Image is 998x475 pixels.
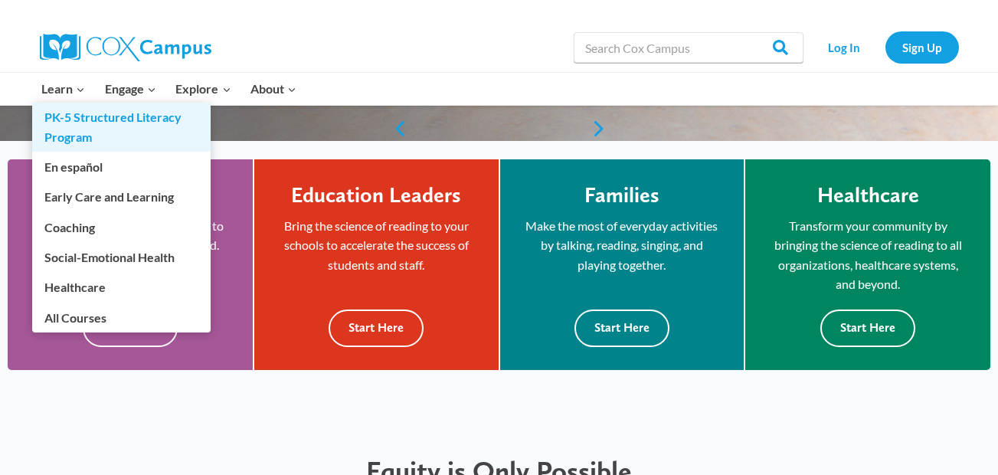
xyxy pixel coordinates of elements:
p: Implement the science of reading to meet, reach, and teach every child. [31,216,230,255]
h4: Families [584,182,659,208]
a: PK-5 Structured Literacy Program [32,103,211,152]
input: Search Cox Campus [574,32,803,63]
button: Start Here [329,310,424,347]
a: previous [384,120,407,138]
a: Families Make the most of everyday activities by talking, reading, singing, and playing together.... [500,159,744,370]
a: En español [32,152,211,182]
button: Child menu of Engage [95,73,166,105]
a: Healthcare Transform your community by bringing the science of reading to all organizations, heal... [745,159,990,370]
img: Cox Campus [40,34,211,61]
nav: Secondary Navigation [811,31,959,63]
a: Coaching [32,212,211,241]
h4: Education Leaders [291,182,461,208]
a: next [591,120,614,138]
a: Healthcare [32,273,211,302]
div: content slider buttons [384,113,614,144]
a: Sign Up [885,31,959,63]
a: Early Care and Learning [32,182,211,211]
a: Teachers Implement the science of reading to meet, reach, and teach every child. Start Here [8,159,253,370]
a: Social-Emotional Health [32,243,211,272]
h4: Healthcare [817,182,919,208]
a: Education Leaders Bring the science of reading to your schools to accelerate the success of stude... [254,159,499,370]
p: Make the most of everyday activities by talking, reading, singing, and playing together. [523,216,722,275]
p: Transform your community by bringing the science of reading to all organizations, healthcare syst... [768,216,967,294]
button: Start Here [574,310,669,347]
p: Bring the science of reading to your schools to accelerate the success of students and staff. [277,216,476,275]
a: Log In [811,31,878,63]
button: Child menu of About [241,73,306,105]
button: Child menu of Learn [32,73,96,105]
nav: Primary Navigation [32,73,306,105]
button: Start Here [820,310,915,347]
a: All Courses [32,303,211,332]
button: Child menu of Explore [166,73,241,105]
